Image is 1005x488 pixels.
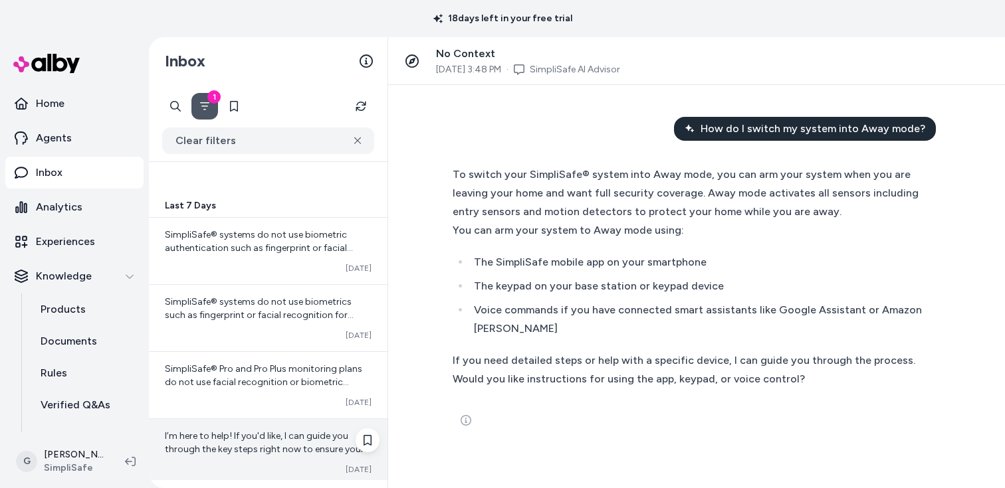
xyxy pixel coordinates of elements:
button: Knowledge [5,260,144,292]
a: Home [5,88,144,120]
button: Filter [191,93,218,120]
h2: Inbox [165,51,205,71]
li: The SimpliSafe mobile app on your smartphone [470,253,928,272]
p: Rules [41,365,67,381]
span: No Context [436,47,495,60]
span: SimpliSafe [44,461,104,475]
a: Rules [27,357,144,389]
p: 18 days left in your free trial [425,12,580,25]
p: [PERSON_NAME] [44,448,104,461]
span: [DATE] [346,330,372,341]
button: Refresh [348,93,374,120]
a: Verified Q&As [27,389,144,421]
div: You can arm your system to Away mode using: [453,221,928,240]
a: Documents [27,325,144,357]
a: SimpliSafe® systems do not use biometric authentication such as fingerprint or facial recognition... [149,218,388,284]
p: Knowledge [36,268,92,284]
a: Reviews [27,421,144,453]
a: Inbox [5,157,144,189]
a: SimpliSafe® Pro and Pro Plus monitoring plans do not use facial recognition or biometric technolo... [149,351,388,418]
button: See more [453,407,479,434]
div: To switch your SimpliSafe® system into Away mode, you can arm your system when you are leaving yo... [453,165,928,221]
button: Clear filters [162,127,374,154]
li: Voice commands if you have connected smart assistants like Google Assistant or Amazon [PERSON_NAME] [470,301,928,338]
p: Agents [36,130,72,146]
span: G [16,451,37,472]
div: If you need detailed steps or help with a specific device, I can guide you through the process. W... [453,351,928,388]
p: Inbox [36,165,62,181]
img: alby Logo [13,54,80,73]
p: Home [36,96,64,112]
span: Last 7 Days [165,199,216,212]
p: Analytics [36,199,82,215]
a: I’m here to help! If you'd like, I can guide you through the key steps right now to ensure your c... [149,418,388,485]
span: [DATE] [346,263,372,274]
span: [DATE] [346,397,372,408]
a: Experiences [5,226,144,258]
p: Products [41,301,86,317]
a: Products [27,293,144,325]
a: SimpliSafe® systems do not use biometrics such as fingerprint or facial recognition for system ac... [149,284,388,351]
a: Analytics [5,191,144,223]
a: SimpliSafe AI Advisor [530,63,620,76]
p: Verified Q&As [41,397,110,413]
button: G[PERSON_NAME]SimpliSafe [8,440,114,483]
span: [DATE] [346,464,372,475]
span: How do I switch my system into Away mode? [701,121,925,137]
div: 1 [207,90,221,104]
p: Documents [41,333,97,349]
span: SimpliSafe® systems do not use biometrics such as fingerprint or facial recognition for system ac... [165,296,370,453]
a: Agents [5,122,144,154]
li: The keypad on your base station or keypad device [470,277,928,295]
span: SimpliSafe® systems do not use biometric authentication such as fingerprint or facial recognition... [165,229,371,360]
p: Reviews [41,429,81,445]
p: Experiences [36,234,95,250]
span: · [506,63,508,76]
span: [DATE] 3:48 PM [436,63,501,76]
